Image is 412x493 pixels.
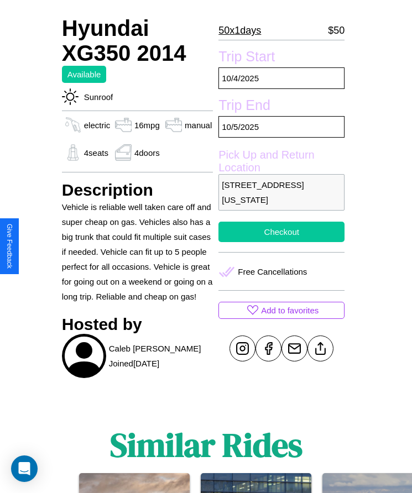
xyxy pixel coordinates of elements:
label: Pick Up and Return Location [218,149,345,174]
p: 4 seats [84,145,108,160]
h3: Hosted by [62,315,213,334]
p: $ 50 [328,22,345,39]
p: Add to favorites [261,303,319,318]
h3: Description [62,181,213,200]
div: Give Feedback [6,224,13,269]
p: manual [185,118,212,133]
label: Trip Start [218,49,345,67]
p: electric [84,118,111,133]
button: Checkout [218,222,345,242]
p: 16 mpg [134,118,160,133]
img: gas [112,144,134,161]
button: Add to favorites [218,302,345,319]
p: Sunroof [79,90,113,104]
img: gas [112,117,134,133]
label: Trip End [218,97,345,116]
p: Vehicle is reliable well taken care off and super cheap on gas. Vehicles also has a big trunk tha... [62,200,213,304]
p: Joined [DATE] [109,356,159,371]
img: gas [163,117,185,133]
p: Caleb [PERSON_NAME] [109,341,201,356]
h1: Similar Rides [110,422,303,468]
p: 4 doors [134,145,160,160]
p: Free Cancellations [238,264,307,279]
h2: Hyundai XG350 2014 [62,16,213,66]
p: 50 x 1 days [218,22,261,39]
p: [STREET_ADDRESS][US_STATE] [218,174,345,211]
p: Available [67,67,101,82]
img: gas [62,144,84,161]
img: gas [62,117,84,133]
p: 10 / 5 / 2025 [218,116,345,138]
div: Open Intercom Messenger [11,455,38,482]
p: 10 / 4 / 2025 [218,67,345,89]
